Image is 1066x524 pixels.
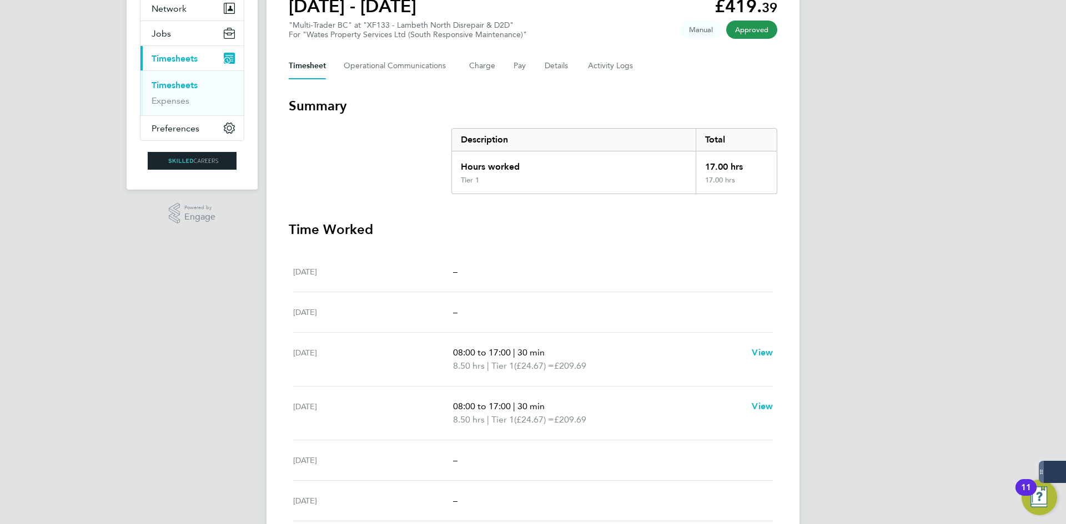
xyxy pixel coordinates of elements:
span: | [513,401,515,411]
span: 30 min [517,401,545,411]
div: Hours worked [452,151,696,176]
h3: Summary [289,97,777,115]
div: 11 [1021,487,1031,502]
button: Timesheet [289,53,326,79]
span: – [453,266,457,277]
a: Expenses [152,95,189,106]
button: Open Resource Center, 11 new notifications [1022,480,1057,515]
span: Network [152,3,187,14]
a: Timesheets [152,80,198,90]
button: Preferences [140,116,244,140]
button: Charge [469,53,496,79]
span: | [487,360,489,371]
h3: Time Worked [289,221,777,238]
span: – [453,495,457,506]
span: This timesheet has been approved. [726,21,777,39]
button: Pay [514,53,527,79]
div: 17.00 hrs [696,151,777,176]
span: | [513,347,515,358]
span: Engage [184,212,215,222]
span: 08:00 to 17:00 [453,401,511,411]
span: (£24.67) = [514,414,554,425]
div: [DATE] [293,400,453,426]
span: 08:00 to 17:00 [453,347,511,358]
span: Tier 1 [491,359,514,373]
div: For "Wates Property Services Ltd (South Responsive Maintenance)" [289,30,527,39]
img: skilledcareers-logo-retina.png [148,152,237,170]
a: View [752,346,773,359]
span: 8.50 hrs [453,414,485,425]
button: Jobs [140,21,244,45]
span: Tier 1 [491,413,514,426]
div: [DATE] [293,346,453,373]
div: "Multi-Trader BC" at "XF133 - Lambeth North Disrepair & D2D" [289,21,527,39]
span: Preferences [152,123,199,134]
div: Timesheets [140,70,244,115]
div: [DATE] [293,306,453,319]
span: Timesheets [152,53,198,64]
div: 17.00 hrs [696,176,777,194]
div: [DATE] [293,454,453,467]
a: Powered byEngage [169,203,216,224]
span: 8.50 hrs [453,360,485,371]
span: View [752,401,773,411]
button: Timesheets [140,46,244,70]
button: Details [545,53,570,79]
div: Description [452,129,696,151]
span: – [453,307,457,317]
span: Powered by [184,203,215,212]
div: [DATE] [293,265,453,278]
span: | [487,414,489,425]
a: View [752,400,773,413]
span: This timesheet was manually created. [680,21,722,39]
div: Summary [451,128,777,194]
div: Tier 1 [461,176,479,185]
span: (£24.67) = [514,360,554,371]
button: Activity Logs [588,53,635,79]
span: View [752,347,773,358]
span: Jobs [152,28,171,39]
div: [DATE] [293,494,453,507]
button: Operational Communications [344,53,451,79]
div: Total [696,129,777,151]
span: 30 min [517,347,545,358]
span: £209.69 [554,414,586,425]
span: – [453,455,457,465]
span: £209.69 [554,360,586,371]
a: Go to home page [140,152,244,170]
